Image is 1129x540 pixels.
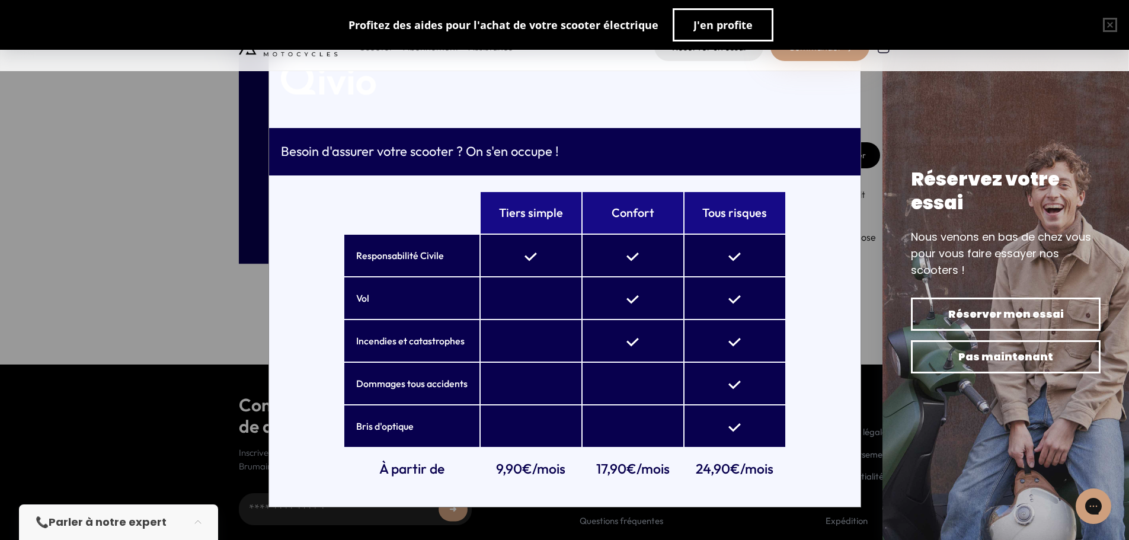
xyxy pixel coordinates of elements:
[481,448,581,490] td: 9,90€/mois
[481,192,581,234] th: Tiers simple
[356,292,369,304] b: Vol
[685,192,785,234] th: Tous risques
[1070,484,1117,528] iframe: Gorgias live chat messenger
[583,192,683,234] th: Confort
[685,448,785,490] td: 24,90€/mois
[356,250,444,261] b: Responsabilité Civile
[269,128,861,175] div: Besoin d'assurer votre scooter ? On s'en occupe !
[356,420,414,432] b: Bris d'optique
[356,378,468,389] b: Dommages tous accidents
[583,448,683,490] td: 17,90€/mois
[281,57,378,104] img: logo qivio
[344,448,479,490] td: À partir de
[356,335,465,347] b: Incendies et catastrophes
